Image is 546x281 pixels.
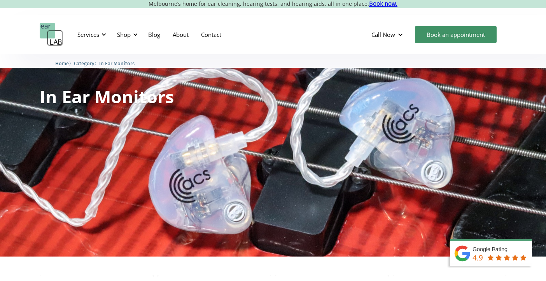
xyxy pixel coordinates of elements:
a: Home [55,59,69,67]
li: 〉 [74,59,99,68]
div: Shop [117,31,131,38]
a: Blog [142,23,166,46]
a: home [40,23,63,46]
li: 〉 [55,59,74,68]
h1: In Ear Monitors [40,88,174,105]
a: Category [74,59,94,67]
span: Category [74,61,94,66]
a: About [166,23,195,46]
div: Services [73,23,108,46]
span: In Ear Monitors [99,61,135,66]
div: Shop [112,23,140,46]
span: Home [55,61,69,66]
a: In Ear Monitors [99,59,135,67]
a: Contact [195,23,227,46]
div: Services [77,31,99,38]
div: Call Now [365,23,411,46]
div: Call Now [371,31,395,38]
a: Book an appointment [415,26,497,43]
